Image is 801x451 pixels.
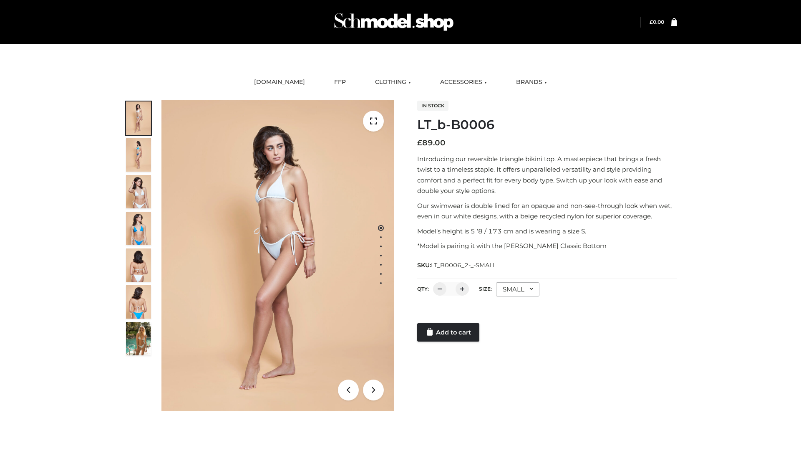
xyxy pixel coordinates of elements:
[248,73,311,91] a: [DOMAIN_NAME]
[161,100,394,411] img: ArielClassicBikiniTop_CloudNine_AzureSky_OW114ECO_1
[650,19,664,25] a: £0.00
[496,282,539,296] div: SMALL
[510,73,553,91] a: BRANDS
[650,19,653,25] span: £
[126,138,151,172] img: ArielClassicBikiniTop_CloudNine_AzureSky_OW114ECO_2-scaled.jpg
[431,261,496,269] span: LT_B0006_2-_-SMALL
[417,138,446,147] bdi: 89.00
[417,286,429,292] label: QTY:
[434,73,493,91] a: ACCESSORIES
[126,101,151,135] img: ArielClassicBikiniTop_CloudNine_AzureSky_OW114ECO_1-scaled.jpg
[417,138,422,147] span: £
[417,260,497,270] span: SKU:
[650,19,664,25] bdi: 0.00
[331,5,456,38] img: Schmodel Admin 964
[417,323,479,342] a: Add to cart
[417,101,448,111] span: In stock
[417,241,677,251] p: *Model is pairing it with the [PERSON_NAME] Classic Bottom
[369,73,417,91] a: CLOTHING
[126,212,151,245] img: ArielClassicBikiniTop_CloudNine_AzureSky_OW114ECO_4-scaled.jpg
[417,117,677,132] h1: LT_b-B0006
[328,73,352,91] a: FFP
[126,285,151,319] img: ArielClassicBikiniTop_CloudNine_AzureSky_OW114ECO_8-scaled.jpg
[126,322,151,355] img: Arieltop_CloudNine_AzureSky2.jpg
[126,248,151,282] img: ArielClassicBikiniTop_CloudNine_AzureSky_OW114ECO_7-scaled.jpg
[479,286,492,292] label: Size:
[126,175,151,208] img: ArielClassicBikiniTop_CloudNine_AzureSky_OW114ECO_3-scaled.jpg
[417,154,677,196] p: Introducing our reversible triangle bikini top. A masterpiece that brings a fresh twist to a time...
[417,200,677,222] p: Our swimwear is double lined for an opaque and non-see-through look when wet, even in our white d...
[417,226,677,237] p: Model’s height is 5 ‘8 / 173 cm and is wearing a size S.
